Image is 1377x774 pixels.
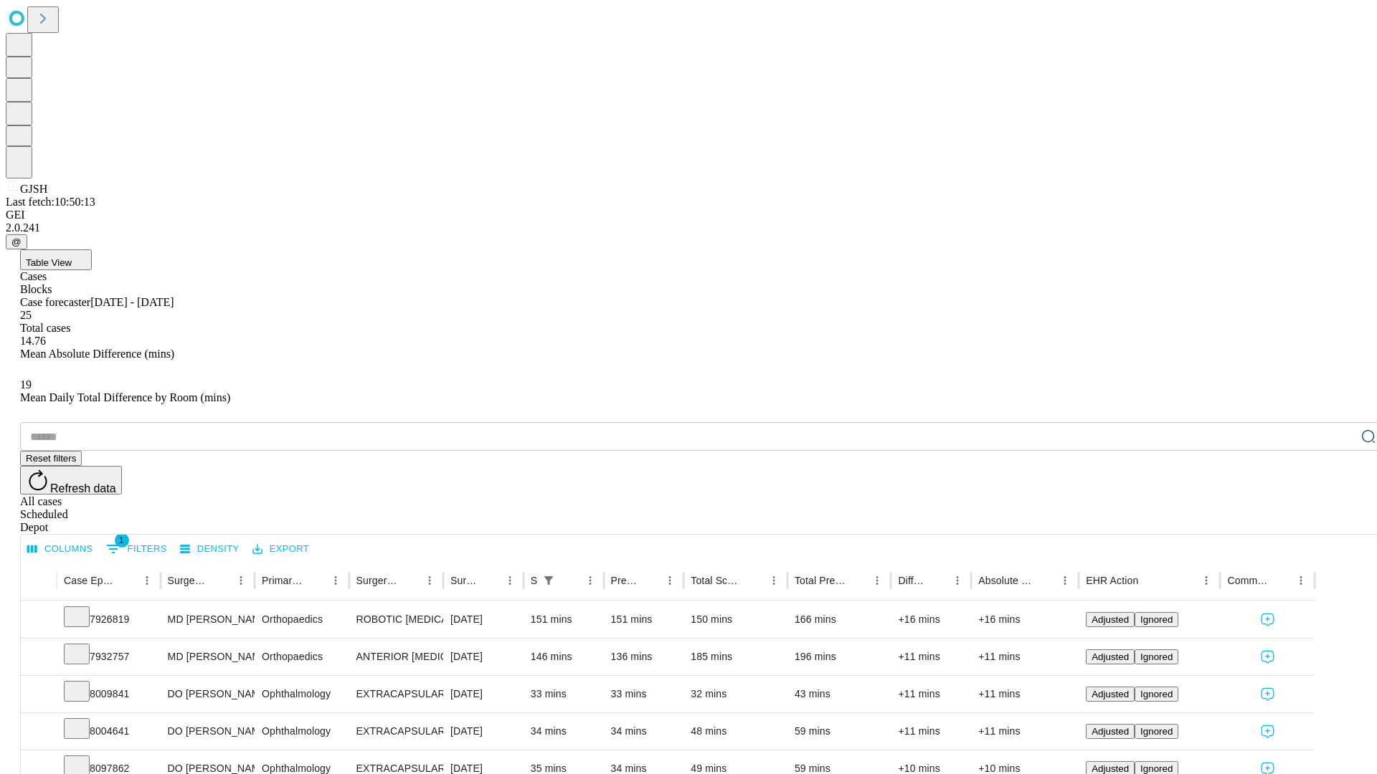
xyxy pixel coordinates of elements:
[20,451,82,466] button: Reset filters
[795,575,846,586] div: Total Predicted Duration
[20,348,174,360] span: Mean Absolute Difference (mins)
[356,601,436,638] div: ROBOTIC [MEDICAL_DATA] KNEE TOTAL
[450,713,516,750] div: [DATE]
[531,575,537,586] div: Scheduled In Room Duration
[611,575,639,586] div: Predicted In Room Duration
[115,533,129,548] span: 1
[20,183,47,195] span: GJSH
[1135,687,1178,702] button: Ignored
[262,575,303,586] div: Primary Service
[1140,570,1160,591] button: Sort
[691,639,780,675] div: 185 mins
[1140,726,1173,737] span: Ignored
[1055,570,1075,591] button: Menu
[24,538,97,560] button: Select columns
[64,575,115,586] div: Case Epic Id
[26,453,76,464] span: Reset filters
[50,482,116,494] span: Refresh data
[20,391,230,403] span: Mean Daily Total Difference by Room (mins)
[531,639,597,675] div: 146 mins
[176,538,243,560] button: Density
[1271,570,1291,591] button: Sort
[11,236,22,247] span: @
[764,570,784,591] button: Menu
[1086,649,1135,664] button: Adjusted
[660,570,680,591] button: Menu
[1092,651,1129,662] span: Adjusted
[26,257,72,268] span: Table View
[1086,724,1135,739] button: Adjusted
[847,570,867,591] button: Sort
[1086,575,1138,586] div: EHR Action
[231,570,251,591] button: Menu
[744,570,764,591] button: Sort
[90,296,174,308] span: [DATE] - [DATE]
[898,676,964,712] div: +11 mins
[867,570,887,591] button: Menu
[28,682,49,707] button: Expand
[262,713,341,750] div: Ophthalmology
[539,570,559,591] button: Show filters
[691,676,780,712] div: 32 mins
[64,676,153,712] div: 8009841
[450,639,516,675] div: [DATE]
[1135,649,1178,664] button: Ignored
[1135,724,1178,739] button: Ignored
[1092,689,1129,699] span: Adjusted
[20,296,90,308] span: Case forecaster
[531,601,597,638] div: 151 mins
[356,575,398,586] div: Surgery Name
[450,575,478,586] div: Surgery Date
[28,720,49,745] button: Expand
[691,713,780,750] div: 48 mins
[611,676,677,712] div: 33 mins
[795,713,884,750] div: 59 mins
[580,570,600,591] button: Menu
[137,570,157,591] button: Menu
[64,601,153,638] div: 7926819
[640,570,660,591] button: Sort
[978,676,1071,712] div: +11 mins
[1140,614,1173,625] span: Ignored
[20,322,70,334] span: Total cases
[927,570,947,591] button: Sort
[978,575,1033,586] div: Absolute Difference
[168,639,247,675] div: MD [PERSON_NAME] [PERSON_NAME]
[560,570,580,591] button: Sort
[539,570,559,591] div: 1 active filter
[6,209,1371,221] div: GEI
[531,713,597,750] div: 34 mins
[898,601,964,638] div: +16 mins
[978,639,1071,675] div: +11 mins
[262,676,341,712] div: Ophthalmology
[500,570,520,591] button: Menu
[168,676,247,712] div: DO [PERSON_NAME]
[420,570,440,591] button: Menu
[64,639,153,675] div: 7932757
[1035,570,1055,591] button: Sort
[1291,570,1311,591] button: Menu
[356,713,436,750] div: EXTRACAPSULAR CATARACT REMOVAL WITH [MEDICAL_DATA]
[399,570,420,591] button: Sort
[898,575,926,586] div: Difference
[611,601,677,638] div: 151 mins
[6,234,27,249] button: @
[20,249,92,270] button: Table View
[691,601,780,638] div: 150 mins
[795,676,884,712] div: 43 mins
[326,570,346,591] button: Menu
[249,538,313,560] button: Export
[20,466,122,494] button: Refresh data
[531,676,597,712] div: 33 mins
[611,713,677,750] div: 34 mins
[64,713,153,750] div: 8004641
[168,713,247,750] div: DO [PERSON_NAME]
[28,645,49,670] button: Expand
[978,713,1071,750] div: +11 mins
[103,537,171,560] button: Show filters
[1140,689,1173,699] span: Ignored
[1092,763,1129,774] span: Adjusted
[28,608,49,633] button: Expand
[262,639,341,675] div: Orthopaedics
[356,639,436,675] div: ANTERIOR [MEDICAL_DATA] TOTAL HIP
